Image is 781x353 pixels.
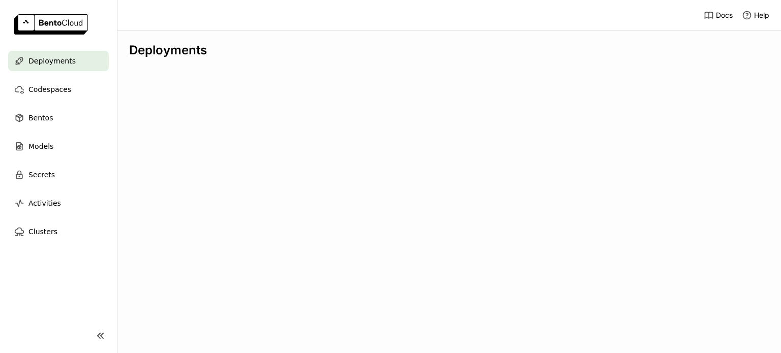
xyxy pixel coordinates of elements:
div: Deployments [129,43,769,58]
span: Secrets [28,169,55,181]
span: Docs [716,11,733,20]
a: Bentos [8,108,109,128]
span: Help [754,11,769,20]
span: Codespaces [28,83,71,95]
a: Docs [704,10,733,20]
span: Models [28,140,53,152]
div: Help [742,10,769,20]
span: Activities [28,197,61,209]
span: Bentos [28,112,53,124]
span: Deployments [28,55,76,67]
img: logo [14,14,88,35]
a: Clusters [8,221,109,242]
a: Secrets [8,165,109,185]
a: Models [8,136,109,156]
span: Clusters [28,226,57,238]
a: Activities [8,193,109,213]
